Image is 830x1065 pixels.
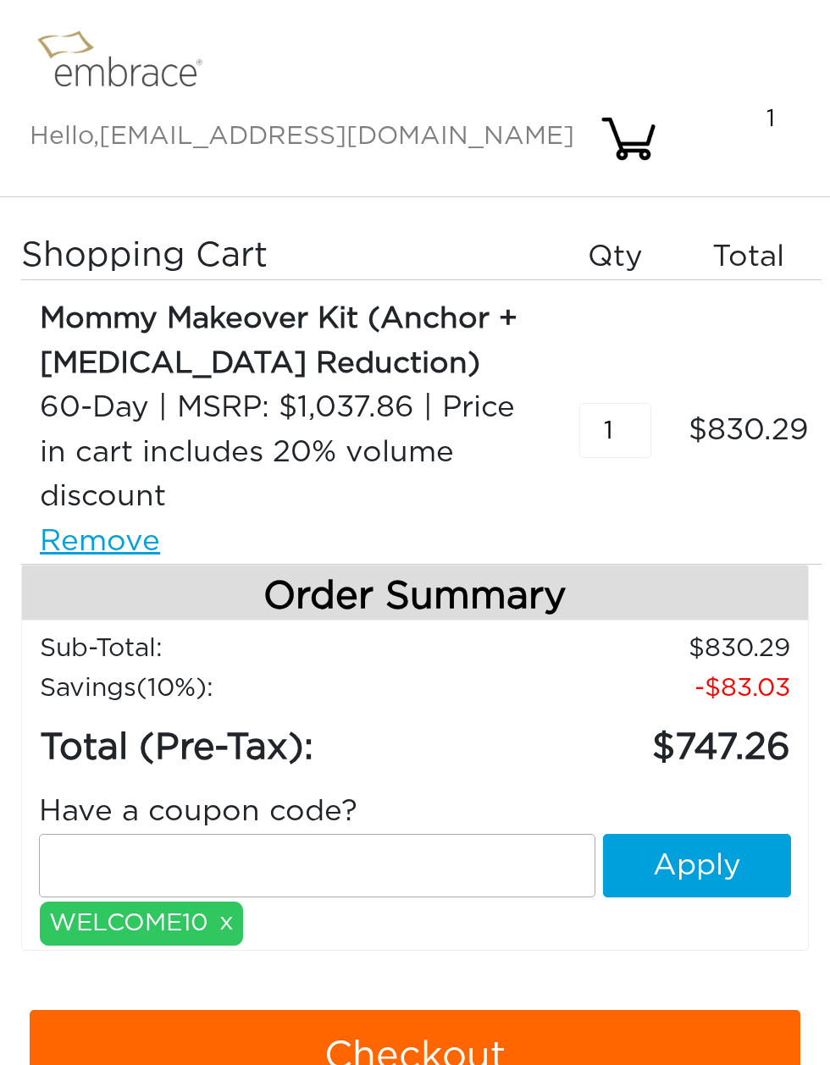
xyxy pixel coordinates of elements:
[39,669,452,709] td: Savings :
[99,124,574,149] span: [EMAIL_ADDRESS][DOMAIN_NAME]
[40,520,534,565] a: Remove
[30,21,224,102] img: logo.png
[688,235,822,280] div: Total
[30,124,574,149] span: Hello,
[40,386,534,520] div: 60-Day | MSRP: $1,037.86 | Price in cart includes 20% volume discount
[136,676,207,701] span: (10%)
[452,629,791,669] td: 830.29
[599,129,658,147] a: 1
[40,902,243,946] div: WELCOME10
[452,669,791,709] td: 83.03
[39,629,452,669] td: Sub-Total:
[40,297,534,386] div: Mommy Makeover Kit (Anchor + [MEDICAL_DATA] Reduction)
[588,235,643,280] span: Qty
[219,904,234,941] a: x
[39,709,452,777] td: Total (Pre-Tax):
[22,566,808,621] h4: Order Summary
[452,709,791,777] td: 747.26
[689,409,809,454] span: 830.29
[603,834,791,897] button: Apply
[741,102,800,137] div: 1
[599,109,658,168] img: cart
[21,235,542,276] h3: Shopping Cart
[26,790,804,835] div: Have a coupon code?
